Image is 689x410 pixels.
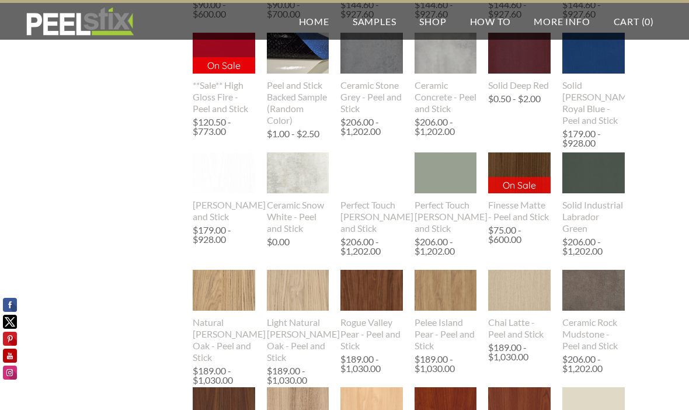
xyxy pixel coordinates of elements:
[488,152,551,194] img: s832171791223022656_p1006_i1_w2048.jpeg
[488,79,551,91] div: Solid Deep Red
[488,317,551,340] div: Chai Latte - Peel and Stick
[415,270,477,352] a: Pelee Island Pear - Peel and Stick
[267,243,329,339] img: s832171791223022656_p1012_i3_w2237.jpeg
[23,7,136,36] img: REFACE SUPPLIES
[488,14,551,93] img: s832171791223022656_p993_i1_w1688.png
[415,33,477,74] img: s832171791223022656_p992_i1_w512.png
[488,177,551,193] p: On Sale
[267,152,329,234] a: Ceramic Snow White - Peel and Stick
[193,79,255,114] div: **Sale** High Gloss Fire - Peel and Stick
[340,152,403,194] img: s832171791223022656_p1003_i1_w2048.jpeg
[562,79,625,126] div: Solid [PERSON_NAME] Royal Blue - Peel and Stick
[562,133,625,213] img: s832171791223022656_p1008_i1_w2473.jpeg
[267,22,329,85] img: s832171791223022656_p602_i3_w310.jpeg
[267,317,329,363] div: Light Natural [PERSON_NAME] Oak - Peel and Stick
[398,152,493,194] img: s832171791223022656_p1005_i1_w1600.jpeg
[267,137,329,210] img: s832171791223022656_p1001_i1_w2425.jpeg
[562,254,625,327] img: s832171791223022656_p1022_i2_w2529.jpeg
[267,79,329,126] div: Peel and Stick Backed Sample (Random Color)
[193,317,255,363] div: Natural [PERSON_NAME] Oak - Peel and Stick
[340,79,403,114] div: Ceramic Stone Grey - Peel and Stick
[340,199,403,234] div: Perfect Touch [PERSON_NAME] and Stick
[562,199,625,234] div: Solid Industrial Labrador Green
[562,33,625,74] img: s832171791223022656_p996_i1_w2048.jpeg
[193,57,255,74] p: On Sale
[267,33,329,126] a: Peel and Stick Backed Sample (Random Color)
[408,3,458,40] a: Shop
[415,79,477,114] div: Ceramic Concrete - Peel and Stick
[193,366,252,385] div: $189.00 - $1,030.00
[488,343,548,362] div: $189.00 - $1,030.00
[415,33,477,114] a: Ceramic Concrete - Peel and Stick
[267,366,326,385] div: $189.00 - $1,030.00
[193,152,255,194] img: s832171791223022656_p999_i1_w2048.jpeg
[267,270,329,363] a: Light Natural [PERSON_NAME] Oak - Peel and Stick
[415,237,474,256] div: $206.00 - $1,202.00
[562,237,622,256] div: $206.00 - $1,202.00
[267,237,290,246] div: $0.00
[488,253,551,329] img: s832171791223022656_p1021_i3_w2501.jpeg
[287,3,341,40] a: Home
[340,270,403,311] img: s832171791223022656_p1017_i1_w2048.jpeg
[340,317,403,352] div: Rogue Valley Pear - Peel and Stick
[193,270,255,363] a: Natural [PERSON_NAME] Oak - Peel and Stick
[562,317,625,352] div: Ceramic Rock Mudstone - Peel and Stick
[340,152,403,234] a: Perfect Touch [PERSON_NAME] and Stick
[340,270,403,352] a: Rogue Valley Pear - Peel and Stick
[488,199,551,223] div: Finesse Matte - Peel and Stick
[488,152,551,223] a: On Sale Finesse Matte - Peel and Stick
[522,3,601,40] a: More Info
[602,3,666,40] a: Cart (0)
[193,242,255,338] img: s832171791223022656_p1010_i2_w2231.jpeg
[267,129,319,138] div: $1.00 - $2.50
[193,117,255,136] div: $120.50 - $773.00
[341,3,408,40] a: Samples
[193,225,252,244] div: $179.00 - $928.00
[415,317,477,352] div: Pelee Island Pear - Peel and Stick
[193,152,255,223] a: [PERSON_NAME] and Stick
[645,16,650,27] span: 0
[340,117,400,136] div: $206.00 - $1,202.00
[488,270,551,340] a: Chai Latte - Peel and Stick
[340,355,400,373] div: $189.00 - $1,030.00
[267,199,329,234] div: Ceramic Snow White - Peel and Stick
[415,355,474,373] div: $189.00 - $1,030.00
[458,3,523,40] a: How To
[193,33,255,114] a: On Sale **Sale** High Gloss Fire - Peel and Stick
[415,199,477,234] div: Perfect Touch [PERSON_NAME] and Stick
[562,152,625,234] a: Solid Industrial Labrador Green
[488,94,541,103] div: $0.50 - $2.00
[415,270,477,311] img: s832171791223022656_p1018_i2_w2048.jpeg
[562,129,622,148] div: $179.00 - $928.00
[193,33,255,74] img: s832171791223022656_p500_i1_w400.jpeg
[562,33,625,126] a: Solid [PERSON_NAME] Royal Blue - Peel and Stick
[562,270,625,352] a: Ceramic Rock Mudstone - Peel and Stick
[340,15,403,92] img: s832171791223022656_p990_i2_w2453.png
[488,225,551,244] div: $75.00 - $600.00
[415,152,477,234] a: Perfect Touch [PERSON_NAME] and Stick
[415,117,474,136] div: $206.00 - $1,202.00
[340,237,400,256] div: $206.00 - $1,202.00
[488,33,551,91] a: Solid Deep Red
[562,355,622,373] div: $206.00 - $1,202.00
[193,199,255,223] div: [PERSON_NAME] and Stick
[340,33,403,114] a: Ceramic Stone Grey - Peel and Stick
